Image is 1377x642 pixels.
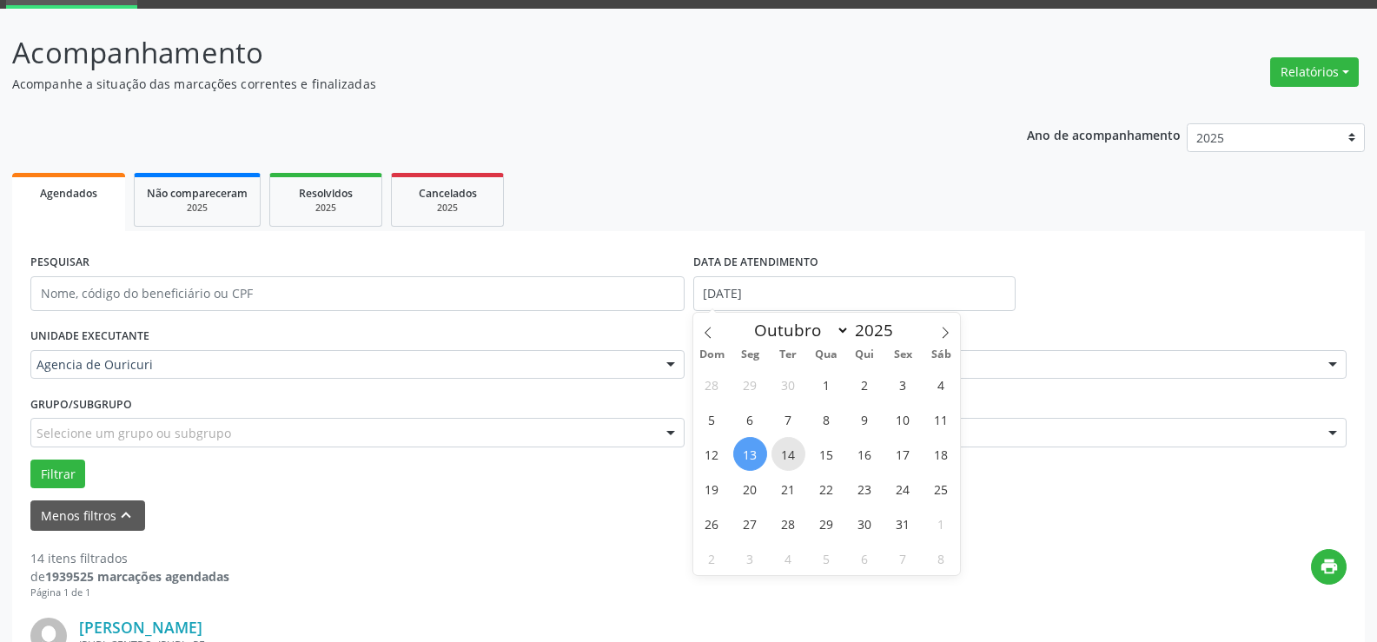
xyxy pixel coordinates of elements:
[733,541,767,575] span: Novembro 3, 2025
[848,506,882,540] span: Outubro 30, 2025
[924,506,958,540] span: Novembro 1, 2025
[30,323,149,350] label: UNIDADE EXECUTANTE
[30,460,85,489] button: Filtrar
[12,31,959,75] p: Acompanhamento
[924,437,958,471] span: Outubro 18, 2025
[733,367,767,401] span: Setembro 29, 2025
[733,437,767,471] span: Outubro 13, 2025
[771,437,805,471] span: Outubro 14, 2025
[12,75,959,93] p: Acompanhe a situação das marcações correntes e finalizadas
[924,472,958,506] span: Outubro 25, 2025
[30,549,229,567] div: 14 itens filtrados
[45,568,229,585] strong: 1939525 marcações agendadas
[282,202,369,215] div: 2025
[924,402,958,436] span: Outubro 11, 2025
[36,356,649,374] span: Agencia de Ouricuri
[845,349,884,361] span: Qui
[810,402,844,436] span: Outubro 8, 2025
[419,186,477,201] span: Cancelados
[733,506,767,540] span: Outubro 27, 2025
[731,349,769,361] span: Seg
[886,367,920,401] span: Outubro 3, 2025
[886,402,920,436] span: Outubro 10, 2025
[36,424,231,442] span: Selecione um grupo ou subgrupo
[924,541,958,575] span: Novembro 8, 2025
[733,472,767,506] span: Outubro 20, 2025
[695,506,729,540] span: Outubro 26, 2025
[769,349,807,361] span: Ter
[886,472,920,506] span: Outubro 24, 2025
[693,349,732,361] span: Dom
[848,541,882,575] span: Novembro 6, 2025
[733,402,767,436] span: Outubro 6, 2025
[810,437,844,471] span: Outubro 15, 2025
[116,506,136,525] i: keyboard_arrow_up
[884,349,922,361] span: Sex
[848,367,882,401] span: Outubro 2, 2025
[1027,123,1181,145] p: Ano de acompanhamento
[693,276,1016,311] input: Selecione um intervalo
[695,472,729,506] span: Outubro 19, 2025
[771,506,805,540] span: Outubro 28, 2025
[299,186,353,201] span: Resolvidos
[30,391,132,418] label: Grupo/Subgrupo
[810,541,844,575] span: Novembro 5, 2025
[771,402,805,436] span: Outubro 7, 2025
[404,202,491,215] div: 2025
[886,506,920,540] span: Outubro 31, 2025
[924,367,958,401] span: Outubro 4, 2025
[810,506,844,540] span: Outubro 29, 2025
[79,618,202,637] a: [PERSON_NAME]
[848,437,882,471] span: Outubro 16, 2025
[30,276,685,311] input: Nome, código do beneficiário ou CPF
[922,349,960,361] span: Sáb
[807,349,845,361] span: Qua
[848,402,882,436] span: Outubro 9, 2025
[848,472,882,506] span: Outubro 23, 2025
[695,437,729,471] span: Outubro 12, 2025
[1320,557,1339,576] i: print
[771,472,805,506] span: Outubro 21, 2025
[147,202,248,215] div: 2025
[1270,57,1359,87] button: Relatórios
[810,367,844,401] span: Outubro 1, 2025
[771,541,805,575] span: Novembro 4, 2025
[746,318,851,342] select: Month
[695,367,729,401] span: Setembro 28, 2025
[810,472,844,506] span: Outubro 22, 2025
[30,567,229,586] div: de
[147,186,248,201] span: Não compareceram
[693,249,818,276] label: DATA DE ATENDIMENTO
[695,541,729,575] span: Novembro 2, 2025
[886,541,920,575] span: Novembro 7, 2025
[40,186,97,201] span: Agendados
[771,367,805,401] span: Setembro 30, 2025
[1311,549,1347,585] button: print
[850,319,907,341] input: Year
[30,586,229,600] div: Página 1 de 1
[30,500,145,531] button: Menos filtroskeyboard_arrow_up
[30,249,89,276] label: PESQUISAR
[886,437,920,471] span: Outubro 17, 2025
[695,402,729,436] span: Outubro 5, 2025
